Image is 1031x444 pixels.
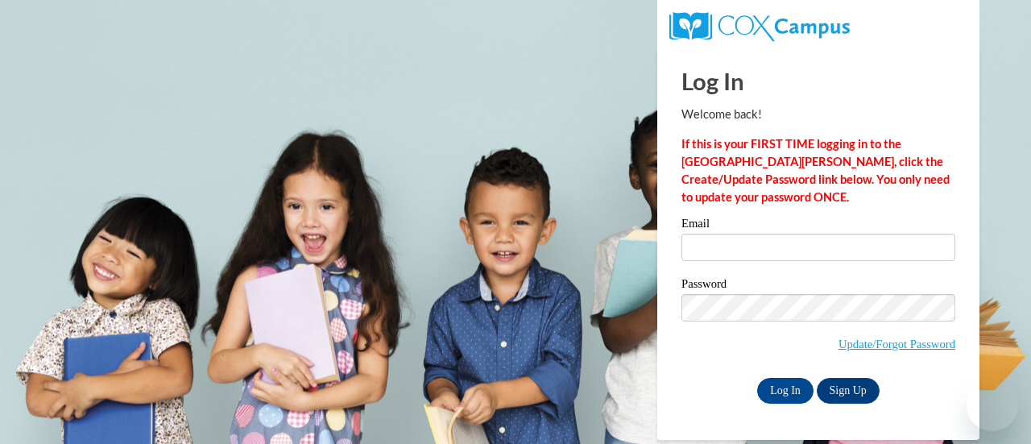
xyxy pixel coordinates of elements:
img: COX Campus [669,12,850,41]
label: Email [681,218,955,234]
p: Welcome back! [681,106,955,123]
h1: Log In [681,64,955,98]
a: Sign Up [817,378,880,404]
strong: If this is your FIRST TIME logging in to the [GEOGRAPHIC_DATA][PERSON_NAME], click the Create/Upd... [681,137,950,204]
input: Log In [757,378,814,404]
a: Update/Forgot Password [838,338,955,351]
label: Password [681,278,955,294]
iframe: Button to launch messaging window [967,380,1018,431]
